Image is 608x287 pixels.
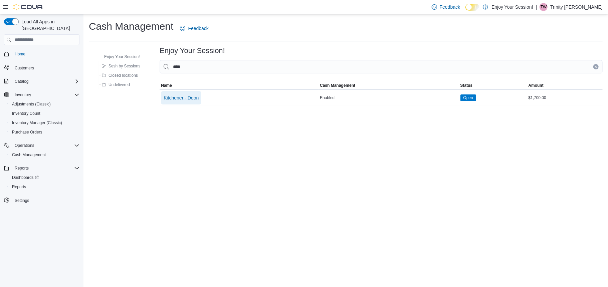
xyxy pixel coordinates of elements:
[160,60,603,73] input: This is a search bar. As you type, the results lower in the page will automatically filter.
[9,128,79,136] span: Purchase Orders
[9,128,45,136] a: Purchase Orders
[12,64,37,72] a: Customers
[463,95,473,101] span: Open
[7,109,82,118] button: Inventory Count
[161,83,172,88] span: Name
[15,51,25,57] span: Home
[7,182,82,192] button: Reports
[320,83,355,88] span: Cash Management
[89,20,173,33] h1: Cash Management
[9,151,48,159] a: Cash Management
[9,109,43,117] a: Inventory Count
[9,119,79,127] span: Inventory Manager (Classic)
[12,164,79,172] span: Reports
[12,111,40,116] span: Inventory Count
[460,94,476,101] span: Open
[160,81,319,89] button: Name
[440,4,460,10] span: Feedback
[109,63,140,69] span: Sesh by Sessions
[550,3,603,11] p: Trinity [PERSON_NAME]
[541,3,547,11] span: TW
[9,174,41,182] a: Dashboards
[9,119,65,127] a: Inventory Manager (Classic)
[12,77,79,85] span: Catalog
[319,94,459,102] div: Enabled
[7,118,82,127] button: Inventory Manager (Classic)
[12,63,79,72] span: Customers
[7,99,82,109] button: Adjustments (Classic)
[109,82,130,87] span: Undelivered
[160,47,225,55] h3: Enjoy Your Session!
[7,150,82,160] button: Cash Management
[9,100,79,108] span: Adjustments (Classic)
[15,65,34,71] span: Customers
[15,92,31,97] span: Inventory
[15,143,34,148] span: Operations
[1,196,82,205] button: Settings
[7,173,82,182] a: Dashboards
[9,109,79,117] span: Inventory Count
[12,197,32,205] a: Settings
[12,129,42,135] span: Purchase Orders
[12,101,51,107] span: Adjustments (Classic)
[527,94,603,102] div: $1,700.00
[1,141,82,150] button: Operations
[12,120,62,125] span: Inventory Manager (Classic)
[15,79,28,84] span: Catalog
[12,175,39,180] span: Dashboards
[540,3,548,11] div: Trinity Walker
[4,46,79,223] nav: Complex example
[12,196,79,205] span: Settings
[12,141,79,150] span: Operations
[9,174,79,182] span: Dashboards
[465,4,479,11] input: Dark Mode
[12,91,79,99] span: Inventory
[319,81,459,89] button: Cash Management
[527,81,603,89] button: Amount
[536,3,537,11] p: |
[1,164,82,173] button: Reports
[12,77,31,85] button: Catalog
[12,50,79,58] span: Home
[429,0,463,14] a: Feedback
[1,49,82,59] button: Home
[164,94,199,101] span: Kitchener - Doon
[1,63,82,72] button: Customers
[104,54,140,59] span: Enjoy Your Session!
[12,91,34,99] button: Inventory
[12,164,31,172] button: Reports
[7,127,82,137] button: Purchase Orders
[12,152,46,158] span: Cash Management
[593,64,599,69] button: Clear input
[12,141,37,150] button: Operations
[1,77,82,86] button: Catalog
[9,183,79,191] span: Reports
[1,90,82,99] button: Inventory
[460,83,473,88] span: Status
[12,50,28,58] a: Home
[15,166,29,171] span: Reports
[13,4,43,10] img: Cova
[99,62,143,70] button: Sesh by Sessions
[99,81,133,89] button: Undelivered
[161,91,201,104] button: Kitchener - Doon
[19,18,79,32] span: Load All Apps in [GEOGRAPHIC_DATA]
[529,83,544,88] span: Amount
[9,100,53,108] a: Adjustments (Classic)
[99,71,141,79] button: Closed locations
[459,81,527,89] button: Status
[95,53,143,61] button: Enjoy Your Session!
[188,25,208,32] span: Feedback
[15,198,29,203] span: Settings
[12,184,26,190] span: Reports
[9,151,79,159] span: Cash Management
[177,22,211,35] a: Feedback
[491,3,533,11] p: Enjoy Your Session!
[9,183,29,191] a: Reports
[109,73,138,78] span: Closed locations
